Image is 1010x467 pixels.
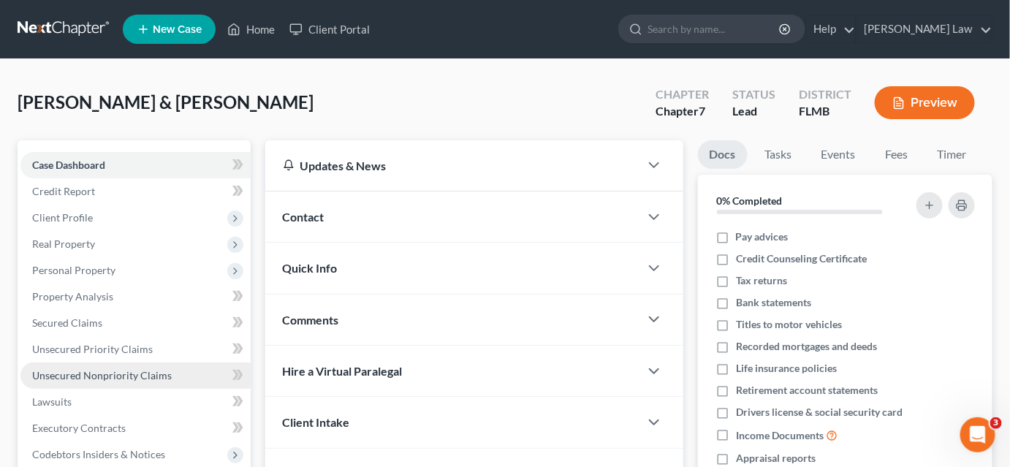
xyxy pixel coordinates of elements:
[736,451,816,466] span: Appraisal reports
[32,448,165,460] span: Codebtors Insiders & Notices
[736,295,811,310] span: Bank statements
[960,417,995,452] iframe: Intercom live chat
[736,251,867,266] span: Credit Counseling Certificate
[32,395,72,408] span: Lawsuits
[873,140,920,169] a: Fees
[283,415,350,429] span: Client Intake
[18,91,314,113] span: [PERSON_NAME] & [PERSON_NAME]
[32,343,153,355] span: Unsecured Priority Claims
[736,361,837,376] span: Life insurance policies
[20,284,251,310] a: Property Analysis
[736,428,824,443] span: Income Documents
[20,310,251,336] a: Secured Claims
[926,140,979,169] a: Timer
[32,369,172,381] span: Unsecured Nonpriority Claims
[736,383,878,398] span: Retirement account statements
[283,158,622,173] div: Updates & News
[990,417,1002,429] span: 3
[753,140,804,169] a: Tasks
[20,178,251,205] a: Credit Report
[656,103,709,120] div: Chapter
[32,238,95,250] span: Real Property
[810,140,867,169] a: Events
[732,103,775,120] div: Lead
[20,389,251,415] a: Lawsuits
[717,194,783,207] strong: 0% Completed
[32,185,95,197] span: Credit Report
[283,313,339,327] span: Comments
[736,229,789,244] span: Pay advices
[220,16,282,42] a: Home
[648,15,781,42] input: Search by name...
[656,86,709,103] div: Chapter
[32,159,105,171] span: Case Dashboard
[799,86,851,103] div: District
[698,140,748,169] a: Docs
[32,422,126,434] span: Executory Contracts
[32,316,102,329] span: Secured Claims
[282,16,377,42] a: Client Portal
[875,86,975,119] button: Preview
[736,405,903,419] span: Drivers license & social security card
[32,211,93,224] span: Client Profile
[153,24,202,35] span: New Case
[857,16,992,42] a: [PERSON_NAME] Law
[20,152,251,178] a: Case Dashboard
[806,16,855,42] a: Help
[283,210,324,224] span: Contact
[736,317,842,332] span: Titles to motor vehicles
[736,339,877,354] span: Recorded mortgages and deeds
[736,273,787,288] span: Tax returns
[283,261,338,275] span: Quick Info
[20,415,251,441] a: Executory Contracts
[20,362,251,389] a: Unsecured Nonpriority Claims
[32,290,113,303] span: Property Analysis
[732,86,775,103] div: Status
[283,364,403,378] span: Hire a Virtual Paralegal
[699,104,705,118] span: 7
[32,264,115,276] span: Personal Property
[20,336,251,362] a: Unsecured Priority Claims
[799,103,851,120] div: FLMB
